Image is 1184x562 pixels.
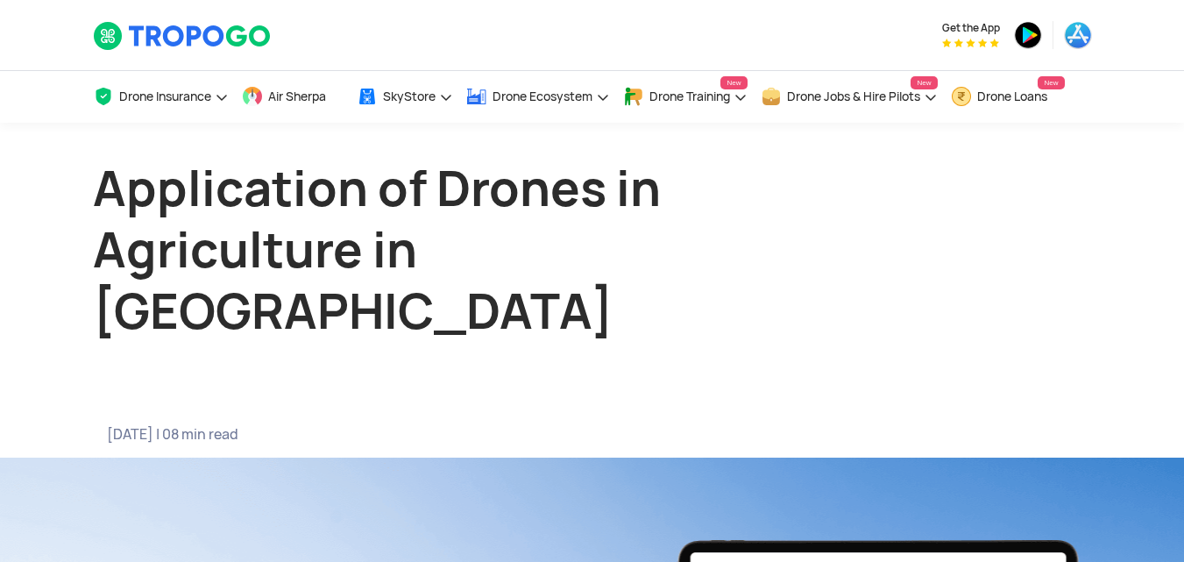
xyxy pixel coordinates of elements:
a: Drone Ecosystem [466,71,610,123]
img: ic_playstore.png [1014,21,1042,49]
h1: Application of Drones in Agriculture in [GEOGRAPHIC_DATA] [93,158,750,342]
span: Air Sherpa [268,89,326,103]
span: New [911,76,937,89]
span: Drone Loans [977,89,1047,103]
span: SkyStore [383,89,436,103]
a: Drone Jobs & Hire PilotsNew [761,71,938,123]
img: TropoGo Logo [93,21,273,51]
a: Drone Insurance [93,71,229,123]
span: Drone Jobs & Hire Pilots [787,89,920,103]
a: Air Sherpa [242,71,344,123]
img: App Raking [942,39,999,47]
span: New [1038,76,1064,89]
span: Get the App [942,21,1000,35]
span: Drone Insurance [119,89,211,103]
a: Drone LoansNew [951,71,1065,123]
span: [DATE] | 08 min read [107,426,565,444]
span: Drone Training [649,89,730,103]
span: Drone Ecosystem [493,89,592,103]
a: SkyStore [357,71,453,123]
span: New [720,76,747,89]
a: Drone TrainingNew [623,71,748,123]
img: ic_appstore.png [1064,21,1092,49]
